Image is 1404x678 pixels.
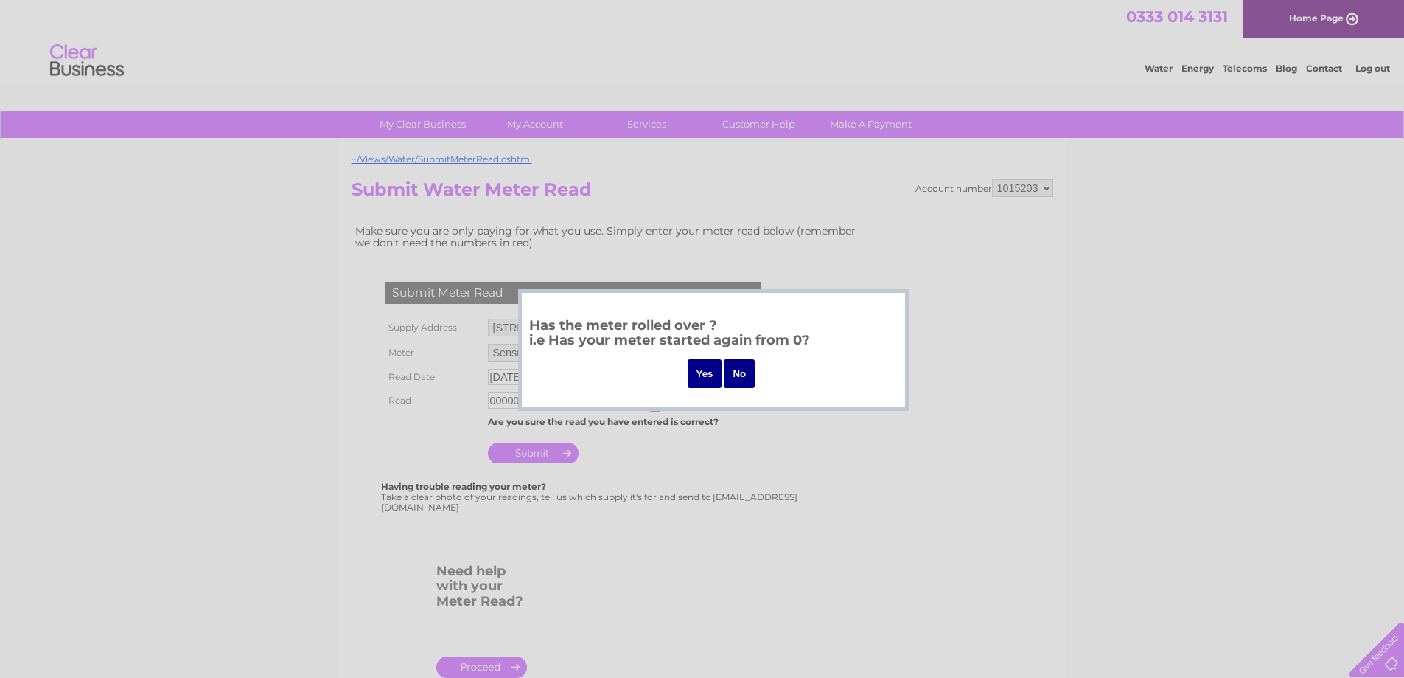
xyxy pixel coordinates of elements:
input: No [724,359,755,388]
h3: Has the meter rolled over ? i.e Has your meter started again from 0? [529,315,898,356]
a: Telecoms [1223,63,1267,74]
a: Water [1145,63,1173,74]
a: Energy [1181,63,1214,74]
a: Contact [1306,63,1342,74]
a: Log out [1355,63,1390,74]
img: logo.png [49,38,125,83]
a: Blog [1276,63,1297,74]
a: 0333 014 3131 [1126,7,1228,26]
div: Clear Business is a trading name of Verastar Limited (registered in [GEOGRAPHIC_DATA] No. 3667643... [355,8,1051,72]
input: Yes [688,359,722,388]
